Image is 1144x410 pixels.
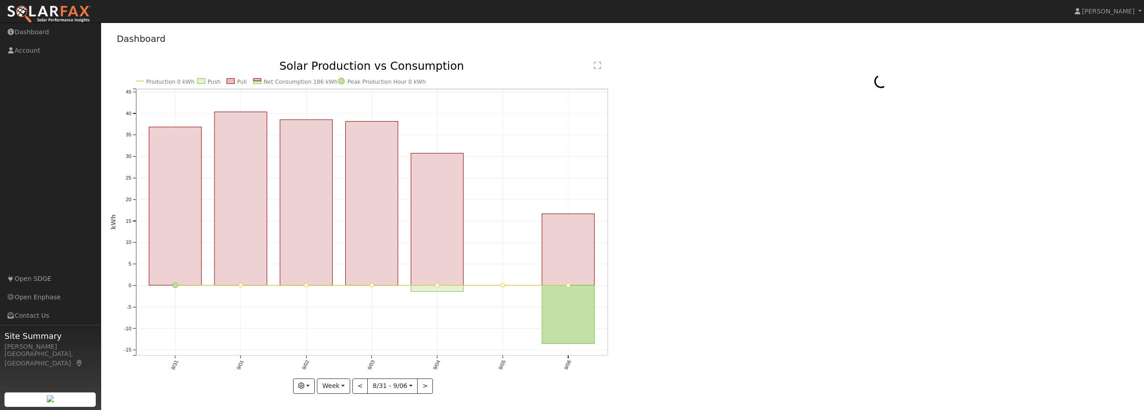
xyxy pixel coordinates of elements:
[4,342,96,351] div: [PERSON_NAME]
[117,33,166,44] a: Dashboard
[1082,8,1135,15] span: [PERSON_NAME]
[4,349,96,368] div: [GEOGRAPHIC_DATA], [GEOGRAPHIC_DATA]
[4,330,96,342] span: Site Summary
[47,395,54,402] img: retrieve
[7,5,91,24] img: SolarFax
[76,360,84,367] a: Map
